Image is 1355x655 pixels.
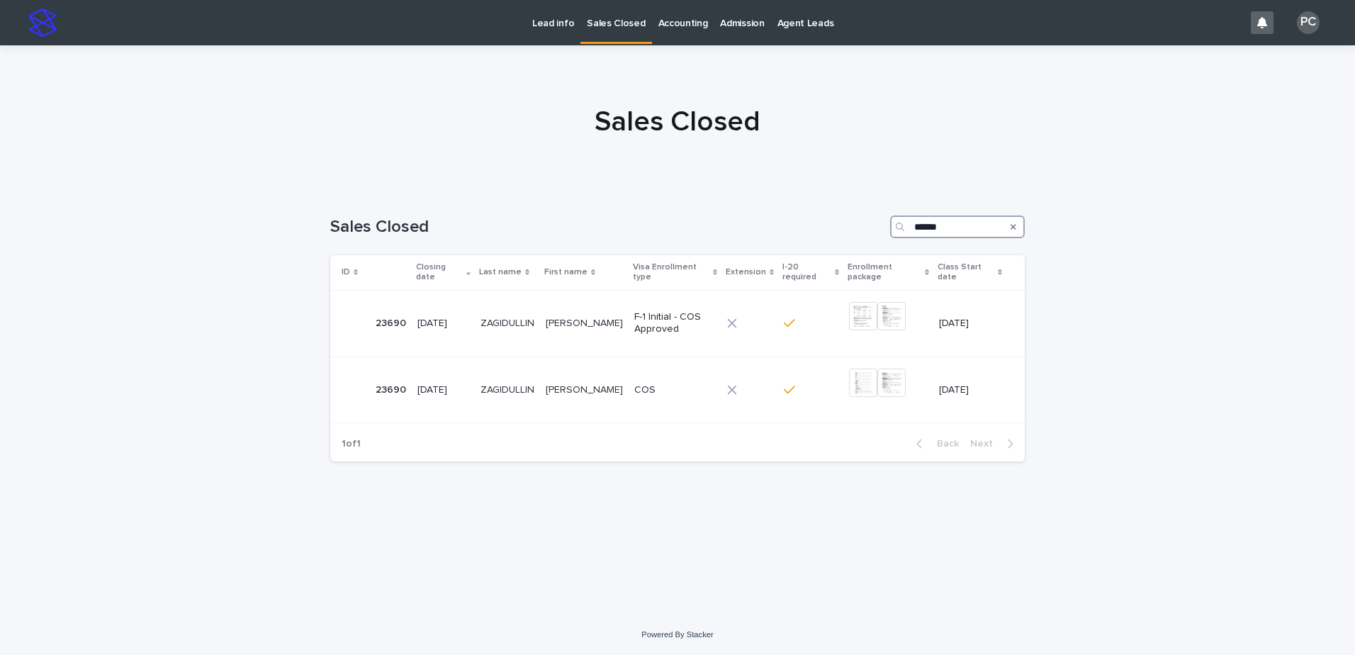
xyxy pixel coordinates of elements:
button: Next [965,437,1025,450]
div: PC [1297,11,1320,34]
p: [DATE] [417,318,469,330]
p: ID [342,264,350,280]
p: Extension [726,264,766,280]
button: Back [905,437,965,450]
p: 1 of 1 [330,427,372,461]
p: Last name [479,264,522,280]
p: Visa Enrollment type [633,259,709,286]
tr: 2369023690 [DATE]ZAGIDULLINZAGIDULLIN [PERSON_NAME][PERSON_NAME] COS[DATE] [330,357,1025,423]
p: Enrollment package [848,259,921,286]
p: Closing date [416,259,463,286]
span: Next [970,439,1001,449]
p: [PERSON_NAME] [546,315,626,330]
h1: Sales Closed [330,105,1025,139]
p: COS [634,384,713,396]
p: Class Start date [938,259,994,286]
p: I-20 required [782,259,831,286]
a: Powered By Stacker [641,630,713,639]
p: [DATE] [417,384,469,396]
p: [PERSON_NAME] [546,381,626,396]
tr: 2369023690 [DATE]ZAGIDULLINZAGIDULLIN [PERSON_NAME][PERSON_NAME] F-1 Initial - COS Approved[DATE] [330,290,1025,357]
span: Back [928,439,959,449]
p: 23690 [376,315,409,330]
img: stacker-logo-s-only.png [28,9,57,37]
p: ZAGIDULLIN [480,315,537,330]
p: First name [544,264,587,280]
p: [DATE] [939,318,1002,330]
h1: Sales Closed [330,217,884,237]
p: [DATE] [939,384,1002,396]
p: 23690 [376,381,409,396]
input: Search [890,215,1025,238]
p: F-1 Initial - COS Approved [634,311,713,335]
p: ZAGIDULLIN [480,381,537,396]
